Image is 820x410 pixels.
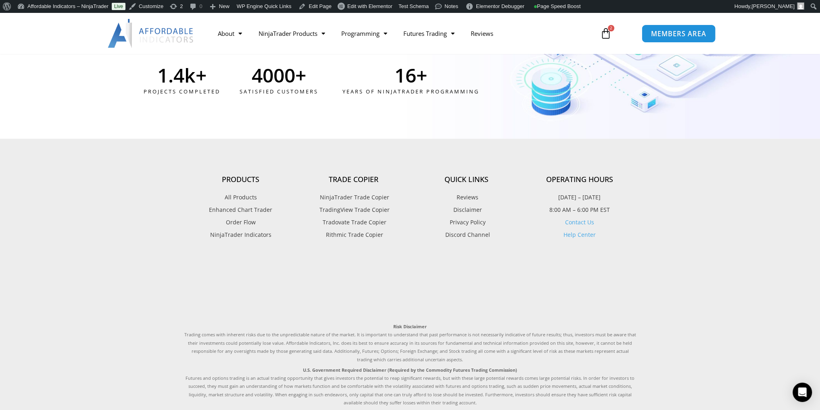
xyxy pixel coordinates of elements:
a: Discord Channel [410,230,523,240]
a: Help Center [563,231,596,238]
span: + [416,66,505,85]
span: 2 [608,25,614,31]
p: Trading comes with inherent risks due to the unpredictable nature of the market. It is important ... [184,323,636,364]
span: Privacy Policy [448,217,486,228]
div: Open Intercom Messenger [793,383,812,402]
span: 4000 [252,66,295,85]
a: Contact Us [565,218,594,226]
span: NinjaTrader Trade Copier [318,192,389,203]
span: MEMBERS AREA [651,30,706,37]
iframe: Customer reviews powered by Trustpilot [184,258,636,315]
span: Reviews [455,192,478,203]
span: Disclaimer [451,205,482,215]
a: NinjaTrader Products [250,24,333,43]
span: Order Flow [226,217,256,228]
span: + [295,66,334,85]
a: NinjaTrader Indicators [184,230,297,240]
span: Edit with Elementor [347,3,392,9]
span: NinjaTrader Indicators [210,230,271,240]
a: Reviews [462,24,501,43]
a: Privacy Policy [410,217,523,228]
h4: Trade Copier [297,175,410,184]
span: 1.4 [157,66,184,85]
p: Futures and options trading is an actual trading opportunity that gives investors the potential t... [184,366,636,407]
a: Programming [333,24,395,43]
span: TradingView Trade Copier [317,205,390,215]
a: 2 [588,22,624,45]
a: Reviews [410,192,523,203]
a: Futures Trading [395,24,462,43]
div: Projects Completed [143,85,221,98]
p: 8:00 AM – 6:00 PM EST [523,205,636,215]
span: k+ [184,66,221,85]
div: Years of ninjatrader programming [316,85,505,98]
a: Rithmic Trade Copier [297,230,410,240]
span: All Products [225,192,257,203]
nav: Menu [210,24,590,43]
span: Tradovate Trade Copier [321,217,386,228]
span: [PERSON_NAME] [751,3,795,9]
a: NinjaTrader Trade Copier [297,192,410,203]
a: About [210,24,250,43]
h4: Operating Hours [523,175,636,184]
span: Rithmic Trade Copier [324,230,383,240]
img: LogoAI | Affordable Indicators – NinjaTrader [108,19,194,48]
p: [DATE] – [DATE] [523,192,636,203]
a: Tradovate Trade Copier [297,217,410,228]
span: Discord Channel [443,230,490,240]
span: 16 [394,66,416,85]
a: Live [112,3,125,10]
h4: Products [184,175,297,184]
a: All Products [184,192,297,203]
strong: Risk Disclaimer [393,323,427,329]
a: TradingView Trade Copier [297,205,410,215]
a: Enhanced Chart Trader [184,205,297,215]
a: Disclaimer [410,205,523,215]
strong: U.S. Government Required Disclaimer (Required by the Commodity Futures Trading Commission) [303,367,517,373]
a: MEMBERS AREA [642,24,716,42]
span: Enhanced Chart Trader [209,205,272,215]
div: Satisfied Customers [223,85,334,98]
h4: Quick Links [410,175,523,184]
a: Order Flow [184,217,297,228]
